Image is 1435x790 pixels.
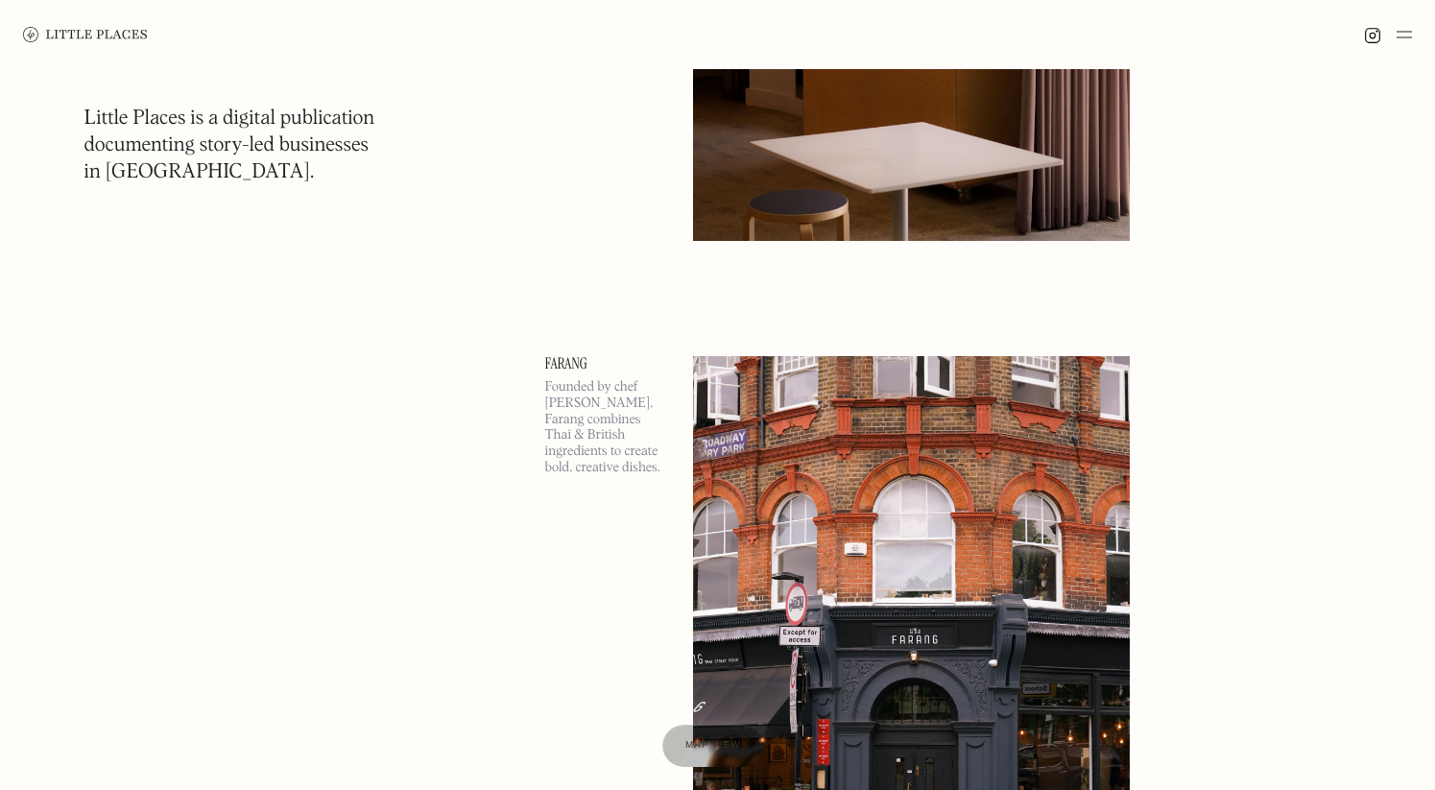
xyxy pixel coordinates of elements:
a: Map view [662,725,764,767]
a: Farang [545,356,670,371]
h1: Little Places is a digital publication documenting story-led businesses in [GEOGRAPHIC_DATA]. [84,106,375,186]
p: Founded by chef [PERSON_NAME], Farang combines Thai & British ingredients to create bold, creativ... [545,379,670,476]
span: Map view [685,740,741,751]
